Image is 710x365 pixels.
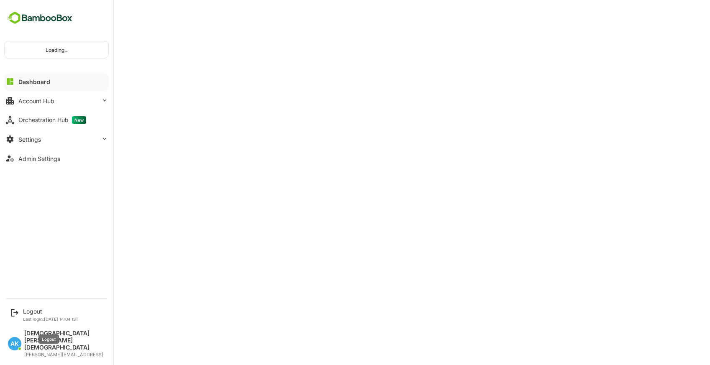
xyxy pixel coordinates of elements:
div: Admin Settings [18,155,60,162]
div: Orchestration Hub [18,116,86,124]
span: New [72,116,86,124]
div: Dashboard [18,78,50,85]
button: Account Hub [4,92,109,109]
div: [PERSON_NAME][EMAIL_ADDRESS] [24,352,105,357]
div: Account Hub [18,97,54,105]
div: Logout [23,308,79,315]
div: [DEMOGRAPHIC_DATA][PERSON_NAME][DEMOGRAPHIC_DATA] [24,330,105,351]
div: Settings [18,136,41,143]
button: Admin Settings [4,150,109,167]
p: Last login: [DATE] 14:04 IST [23,317,79,322]
div: Loading.. [5,41,108,58]
img: BambooboxFullLogoMark.5f36c76dfaba33ec1ec1367b70bb1252.svg [4,10,75,26]
button: Dashboard [4,73,109,90]
div: AK [8,337,21,350]
button: Orchestration HubNew [4,112,109,128]
button: Settings [4,131,109,148]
